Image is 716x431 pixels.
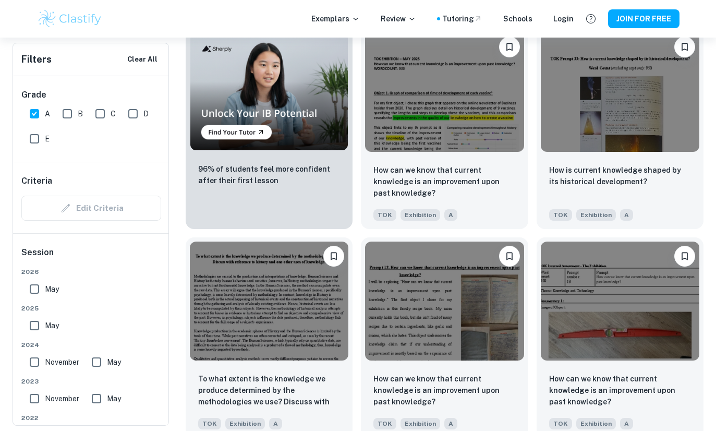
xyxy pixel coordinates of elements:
[444,418,457,429] span: A
[186,28,353,229] a: Thumbnail96% of students feel more confident after their first lesson
[45,356,79,368] span: November
[373,209,396,221] span: TOK
[21,304,161,313] span: 2025
[442,13,482,25] a: Tutoring
[608,9,679,28] button: JOIN FOR FREE
[582,10,600,28] button: Help and Feedback
[361,28,528,229] a: Please log in to bookmark exemplarsHow can we know that current knowledge is an improvement upon ...
[549,209,572,221] span: TOK
[21,52,52,67] h6: Filters
[674,246,695,267] button: Please log in to bookmark exemplars
[45,393,79,404] span: November
[444,209,457,221] span: A
[620,209,633,221] span: A
[45,283,59,295] span: May
[107,356,121,368] span: May
[78,108,83,119] span: B
[198,163,340,186] p: 96% of students feel more confident after their first lesson
[674,37,695,57] button: Please log in to bookmark exemplars
[190,242,348,361] img: TOK Exhibition example thumbnail: To what extent is the knowledge we produ
[576,209,616,221] span: Exhibition
[45,108,50,119] span: A
[37,8,103,29] img: Clastify logo
[21,340,161,350] span: 2024
[198,373,340,409] p: To what extent is the knowledge we produce determined by the methodologies we use? Discuss with r...
[311,13,360,25] p: Exemplars
[541,32,699,151] img: TOK Exhibition example thumbnail: How is current knowledge shaped by its h
[21,175,52,187] h6: Criteria
[269,418,282,429] span: A
[381,13,416,25] p: Review
[45,320,59,331] span: May
[373,164,515,199] p: How can we know that current knowledge is an improvement upon past knowledge?
[125,52,160,67] button: Clear All
[373,418,396,429] span: TOK
[21,196,161,221] div: Criteria filters are unavailable when searching by topic
[541,242,699,361] img: TOK Exhibition example thumbnail: How can we know that current knowledge i
[111,108,116,119] span: C
[365,242,524,361] img: TOK Exhibition example thumbnail: How can we know that current knowledge
[549,164,691,187] p: How is current knowledge shaped by its historical development?
[401,418,440,429] span: Exhibition
[620,418,633,429] span: A
[143,108,149,119] span: D
[401,209,440,221] span: Exhibition
[576,418,616,429] span: Exhibition
[365,32,524,151] img: TOK Exhibition example thumbnail: How can we know that current knowledge i
[499,37,520,57] button: Please log in to bookmark exemplars
[190,32,348,151] img: Thumbnail
[198,418,221,429] span: TOK
[21,377,161,386] span: 2023
[503,13,532,25] a: Schools
[45,133,50,145] span: E
[107,393,121,404] span: May
[323,246,344,267] button: Please log in to bookmark exemplars
[21,246,161,267] h6: Session
[553,13,574,25] a: Login
[499,246,520,267] button: Please log in to bookmark exemplars
[225,418,265,429] span: Exhibition
[21,413,161,423] span: 2022
[373,373,515,408] p: How can we know that current knowledge is an improvement upon past knowledge?
[21,267,161,277] span: 2026
[537,28,703,229] a: Please log in to bookmark exemplarsHow is current knowledge shaped by its historical development?...
[549,373,691,408] p: How can we know that current knowledge is an improvement upon past knowledge?
[21,89,161,101] h6: Grade
[549,418,572,429] span: TOK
